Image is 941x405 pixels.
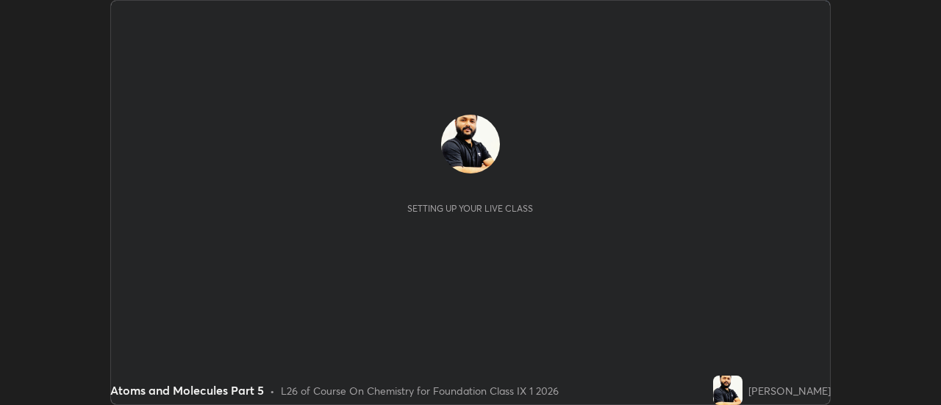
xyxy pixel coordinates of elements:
div: L26 of Course On Chemistry for Foundation Class IX 1 2026 [281,383,559,398]
div: Atoms and Molecules Part 5 [110,381,264,399]
img: 6919ab72716c417ab2a2c8612824414f.jpg [713,376,743,405]
div: Setting up your live class [407,203,533,214]
img: 6919ab72716c417ab2a2c8612824414f.jpg [441,115,500,173]
div: • [270,383,275,398]
div: [PERSON_NAME] [748,383,831,398]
